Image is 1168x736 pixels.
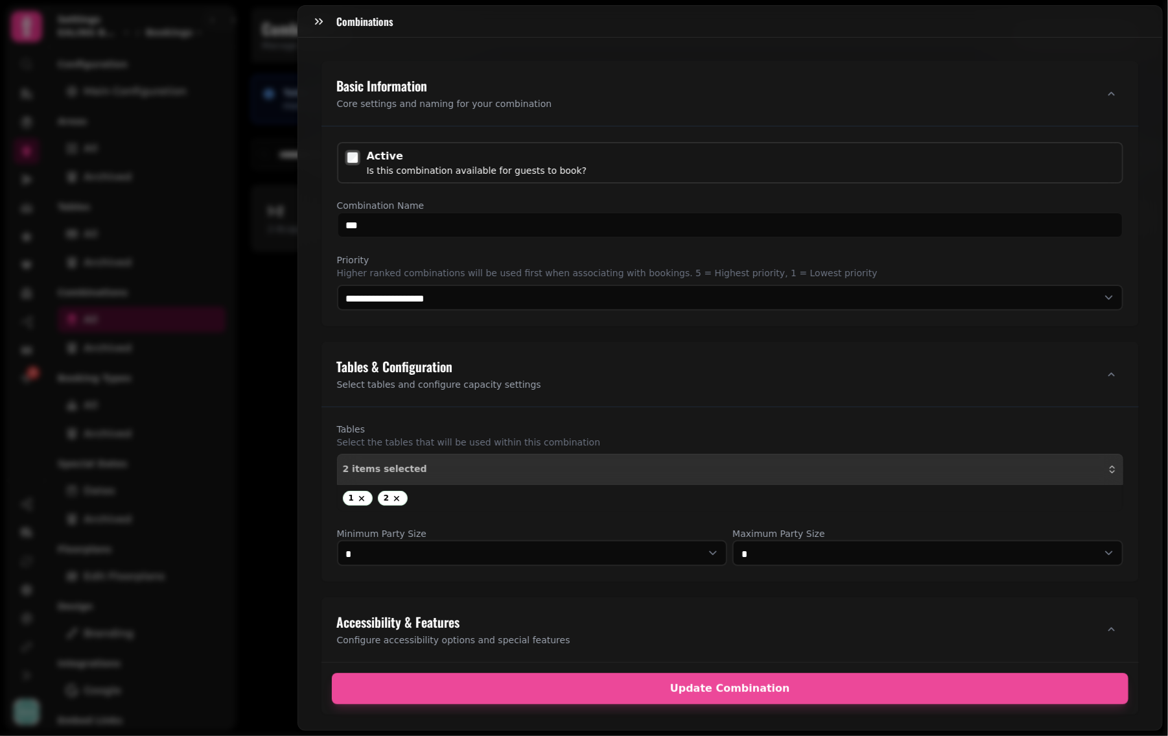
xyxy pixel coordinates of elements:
h3: Basic Information [337,77,552,95]
div: 1 [343,491,373,506]
h3: Accessibility & Features [337,613,570,631]
p: Select tables and configure capacity settings [337,378,541,391]
button: 2 items selected [337,454,1124,485]
p: Select the tables that will be used within this combination [337,436,1124,449]
label: Combination Name [337,199,1124,212]
label: Tables [337,423,1124,436]
p: Higher ranked combinations will be used first when associating with bookings. 5 = Highest priorit... [337,267,1124,279]
h3: Tables & Configuration [337,357,541,375]
div: Active [367,148,587,164]
label: Maximum Party Size [732,527,1123,540]
div: Is this combination available for guests to book? [367,164,587,177]
span: 2 items selected [343,464,427,475]
div: 2 [378,491,408,506]
label: Minimum Party Size [337,527,728,540]
label: Priority [337,254,1124,267]
span: Update Combination [347,683,1114,694]
button: Update Combination [332,673,1129,704]
p: Configure accessibility options and special features [337,634,570,647]
h3: Combinations [337,14,399,29]
p: Core settings and naming for your combination [337,97,552,110]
